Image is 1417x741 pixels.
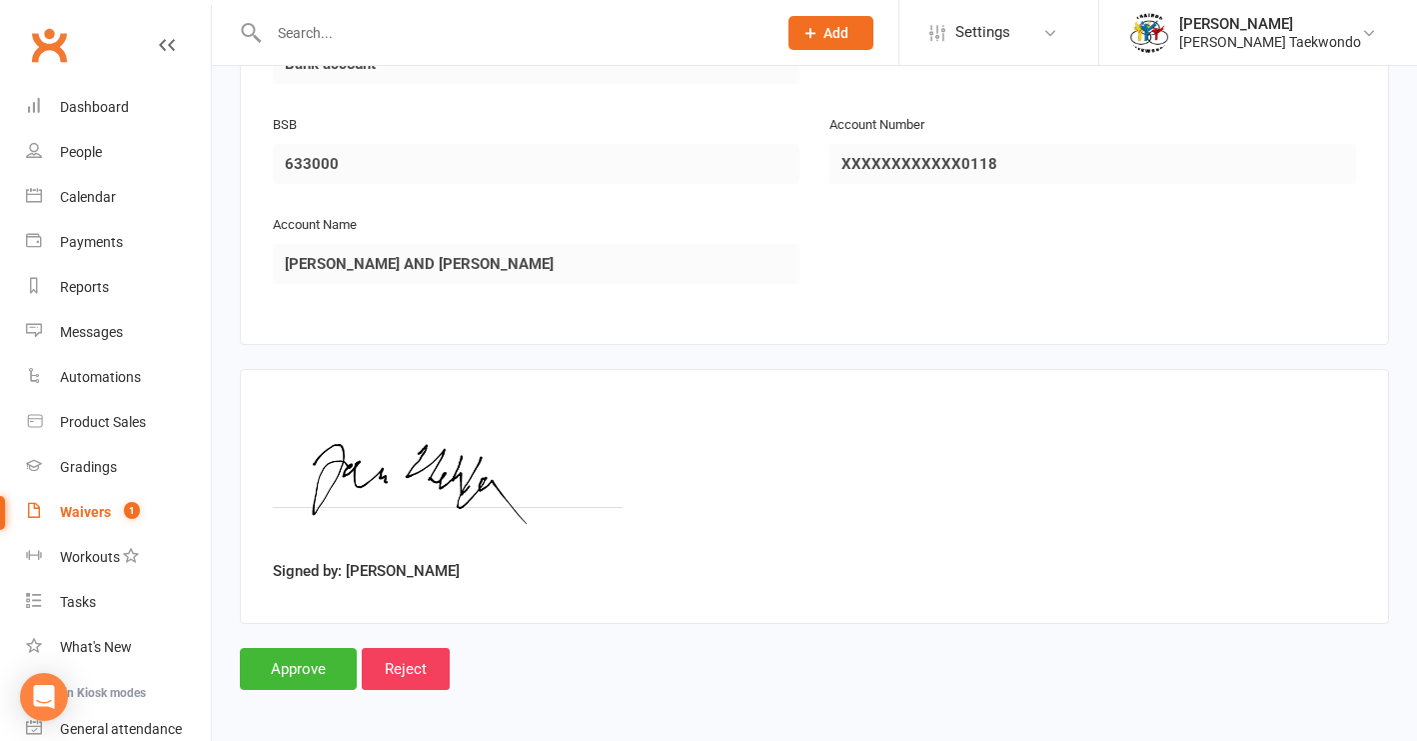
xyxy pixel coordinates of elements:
div: General attendance [60,721,182,737]
label: Signed by: [PERSON_NAME] [273,559,460,583]
div: Messages [60,324,123,340]
div: Gradings [60,459,117,475]
span: Add [823,25,848,41]
div: Payments [60,234,123,250]
a: Messages [26,310,211,355]
label: BSB [273,115,297,136]
a: Gradings [26,445,211,490]
a: Calendar [26,175,211,220]
div: People [60,144,102,160]
a: People [26,130,211,175]
label: Account Name [273,215,357,236]
input: Search... [263,19,762,47]
a: Payments [26,220,211,265]
div: Product Sales [60,414,146,430]
div: Open Intercom Messenger [20,673,68,721]
a: Product Sales [26,400,211,445]
div: Waivers [60,504,111,520]
button: Add [788,16,873,50]
div: [PERSON_NAME] [1179,15,1361,33]
input: Reject [362,648,450,690]
a: Dashboard [26,85,211,130]
div: Calendar [60,189,116,205]
a: Workouts [26,535,211,580]
div: Workouts [60,549,120,565]
div: Reports [60,279,109,295]
div: Tasks [60,594,96,610]
div: What's New [60,639,132,655]
div: Automations [60,369,141,385]
a: Tasks [26,580,211,625]
div: [PERSON_NAME] Taekwondo [1179,33,1361,51]
img: image1760306331.png [273,402,623,552]
a: What's New [26,625,211,670]
span: 1 [124,502,140,519]
img: thumb_image1638236014.png [1129,13,1169,53]
a: Automations [26,355,211,400]
span: Settings [955,10,1010,55]
a: Reports [26,265,211,310]
a: Waivers 1 [26,490,211,535]
div: Dashboard [60,99,129,115]
label: Account Number [829,115,924,136]
a: Clubworx [24,20,74,70]
input: Approve [240,648,357,690]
